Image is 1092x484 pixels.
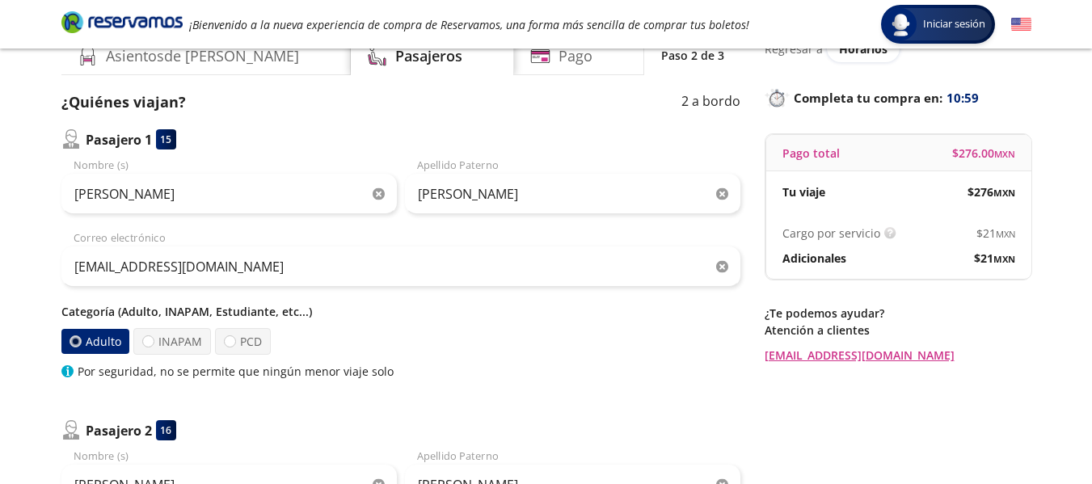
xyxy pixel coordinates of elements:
[61,91,186,113] p: ¿Quiénes viajan?
[976,225,1015,242] span: $ 21
[782,183,825,200] p: Tu viaje
[61,174,397,214] input: Nombre (s)
[952,145,1015,162] span: $ 276.00
[395,45,462,67] h4: Pasajeros
[661,47,724,64] p: Paso 2 de 3
[782,145,840,162] p: Pago total
[765,86,1031,109] p: Completa tu compra en :
[156,420,176,440] div: 16
[106,45,299,67] h4: Asientos de [PERSON_NAME]
[559,45,592,67] h4: Pago
[998,390,1076,468] iframe: Messagebird Livechat Widget
[765,40,823,57] p: Regresar a
[86,421,152,440] p: Pasajero 2
[765,35,1031,62] div: Regresar a ver horarios
[974,250,1015,267] span: $ 21
[782,225,880,242] p: Cargo por servicio
[968,183,1015,200] span: $ 276
[61,303,740,320] p: Categoría (Adulto, INAPAM, Estudiante, etc...)
[78,363,394,380] p: Por seguridad, no se permite que ningún menor viaje solo
[765,347,1031,364] a: [EMAIL_ADDRESS][DOMAIN_NAME]
[189,17,749,32] em: ¡Bienvenido a la nueva experiencia de compra de Reservamos, una forma más sencilla de comprar tus...
[947,89,979,107] span: 10:59
[61,10,183,34] i: Brand Logo
[215,328,271,355] label: PCD
[405,174,740,214] input: Apellido Paterno
[917,16,992,32] span: Iniciar sesión
[61,246,740,287] input: Correo electrónico
[839,41,888,57] span: Horarios
[86,130,152,149] p: Pasajero 1
[681,91,740,113] p: 2 a bordo
[993,187,1015,199] small: MXN
[61,329,130,355] label: Adulto
[61,10,183,39] a: Brand Logo
[133,328,211,355] label: INAPAM
[765,305,1031,322] p: ¿Te podemos ayudar?
[156,129,176,149] div: 15
[765,322,1031,339] p: Atención a clientes
[782,250,846,267] p: Adicionales
[1011,15,1031,35] button: English
[994,148,1015,160] small: MXN
[996,228,1015,240] small: MXN
[993,253,1015,265] small: MXN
